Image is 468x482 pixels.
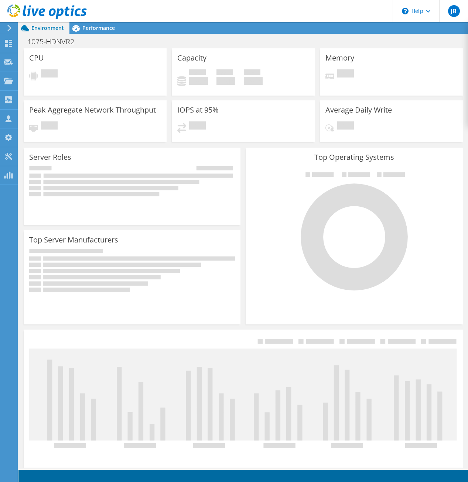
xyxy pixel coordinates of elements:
h4: 0 GiB [244,77,263,85]
span: Pending [41,121,58,131]
span: Pending [337,69,354,79]
h3: Top Server Manufacturers [29,236,118,244]
span: Environment [31,24,64,31]
h3: Capacity [177,54,206,62]
svg: \n [402,8,409,14]
h4: 0 GiB [189,77,208,85]
h3: Memory [325,54,354,62]
span: Total [244,69,260,77]
h4: 0 GiB [216,77,235,85]
h3: Server Roles [29,153,71,161]
span: Free [216,69,233,77]
span: Performance [82,24,115,31]
h1: 1075-HDNVR2 [24,38,86,46]
h3: IOPS at 95% [177,106,219,114]
span: Used [189,69,206,77]
span: JB [448,5,460,17]
h3: Average Daily Write [325,106,392,114]
span: Pending [337,121,354,131]
h3: Top Operating Systems [251,153,457,161]
h3: CPU [29,54,44,62]
span: Pending [41,69,58,79]
span: Pending [189,121,206,131]
h3: Peak Aggregate Network Throughput [29,106,156,114]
